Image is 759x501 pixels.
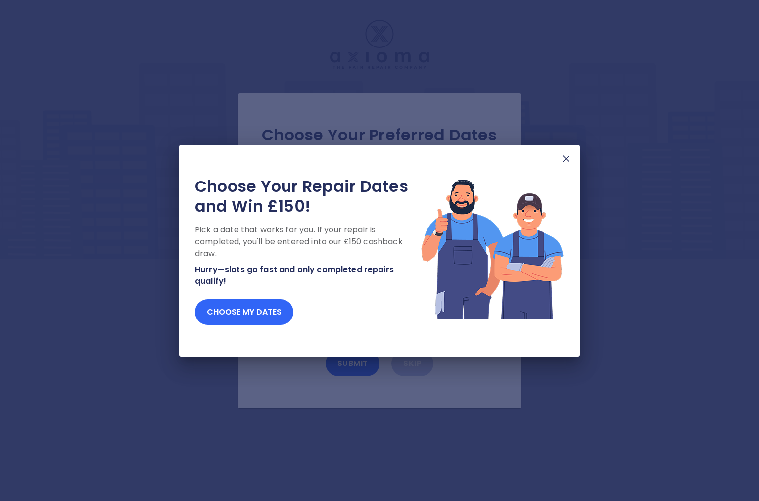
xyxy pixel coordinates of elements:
img: Lottery [421,177,564,321]
h2: Choose Your Repair Dates and Win £150! [195,177,421,216]
button: Choose my dates [195,299,293,325]
img: X Mark [560,153,572,165]
p: Hurry—slots go fast and only completed repairs qualify! [195,264,421,287]
p: Pick a date that works for you. If your repair is completed, you'll be entered into our £150 cash... [195,224,421,260]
